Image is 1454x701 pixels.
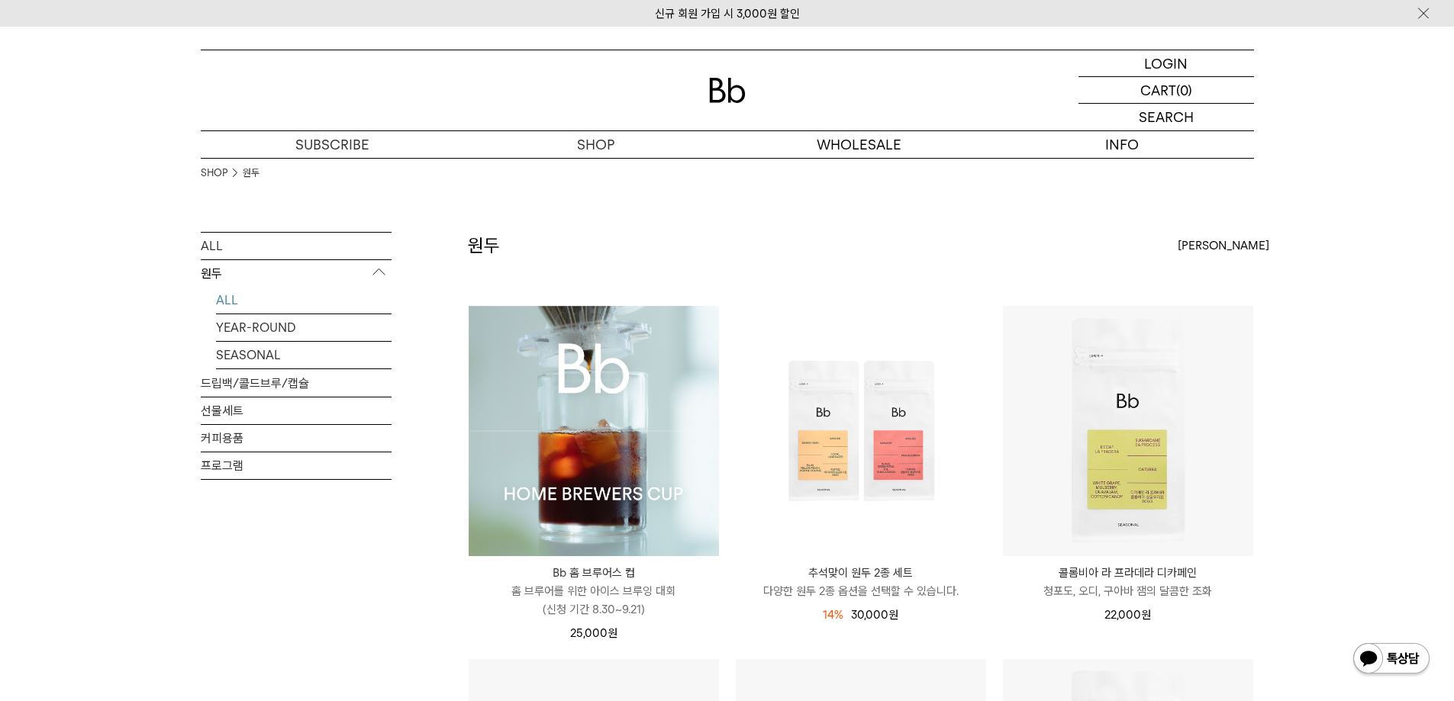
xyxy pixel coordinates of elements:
[1176,77,1192,103] p: (0)
[1104,608,1151,622] span: 22,000
[1003,564,1253,600] a: 콜롬비아 라 프라데라 디카페인 청포도, 오디, 구아바 잼의 달콤한 조화
[1003,564,1253,582] p: 콜롬비아 라 프라데라 디카페인
[1078,77,1254,104] a: CART (0)
[1178,236,1269,255] span: [PERSON_NAME]
[1140,77,1176,103] p: CART
[201,370,392,397] a: 드립백/콜드브루/캡슐
[216,314,392,341] a: YEAR-ROUND
[201,452,392,479] a: 프로그램
[823,606,843,624] div: 14%
[727,131,991,158] p: WHOLESALE
[736,582,986,600] p: 다양한 원두 2종 옵션을 선택할 수 있습니다.
[709,78,746,103] img: 로고
[736,564,986,600] a: 추석맞이 원두 2종 세트 다양한 원두 2종 옵션을 선택할 수 있습니다.
[201,260,392,288] p: 원두
[1003,306,1253,556] img: 콜롬비아 라 프라데라 디카페인
[736,306,986,556] img: 추석맞이 원두 2종 세트
[1078,50,1254,77] a: LOGIN
[1352,642,1431,678] img: 카카오톡 채널 1:1 채팅 버튼
[243,166,260,181] a: 원두
[1141,608,1151,622] span: 원
[464,131,727,158] a: SHOP
[201,233,392,259] a: ALL
[736,564,986,582] p: 추석맞이 원두 2종 세트
[888,608,898,622] span: 원
[655,7,800,21] a: 신규 회원 가입 시 3,000원 할인
[216,287,392,314] a: ALL
[201,131,464,158] a: SUBSCRIBE
[469,306,719,556] img: Bb 홈 브루어스 컵
[469,582,719,619] p: 홈 브루어를 위한 아이스 브루잉 대회 (신청 기간 8.30~9.21)
[570,626,617,640] span: 25,000
[216,342,392,368] a: SEASONAL
[608,626,617,640] span: 원
[201,166,227,181] a: SHOP
[851,608,898,622] span: 30,000
[201,397,392,424] a: 선물세트
[469,564,719,582] p: Bb 홈 브루어스 컵
[1003,582,1253,600] p: 청포도, 오디, 구아바 잼의 달콤한 조화
[991,131,1254,158] p: INFO
[201,425,392,452] a: 커피용품
[469,564,719,619] a: Bb 홈 브루어스 컵 홈 브루어를 위한 아이스 브루잉 대회(신청 기간 8.30~9.21)
[468,233,500,259] h2: 원두
[1144,50,1188,76] p: LOGIN
[1139,104,1194,130] p: SEARCH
